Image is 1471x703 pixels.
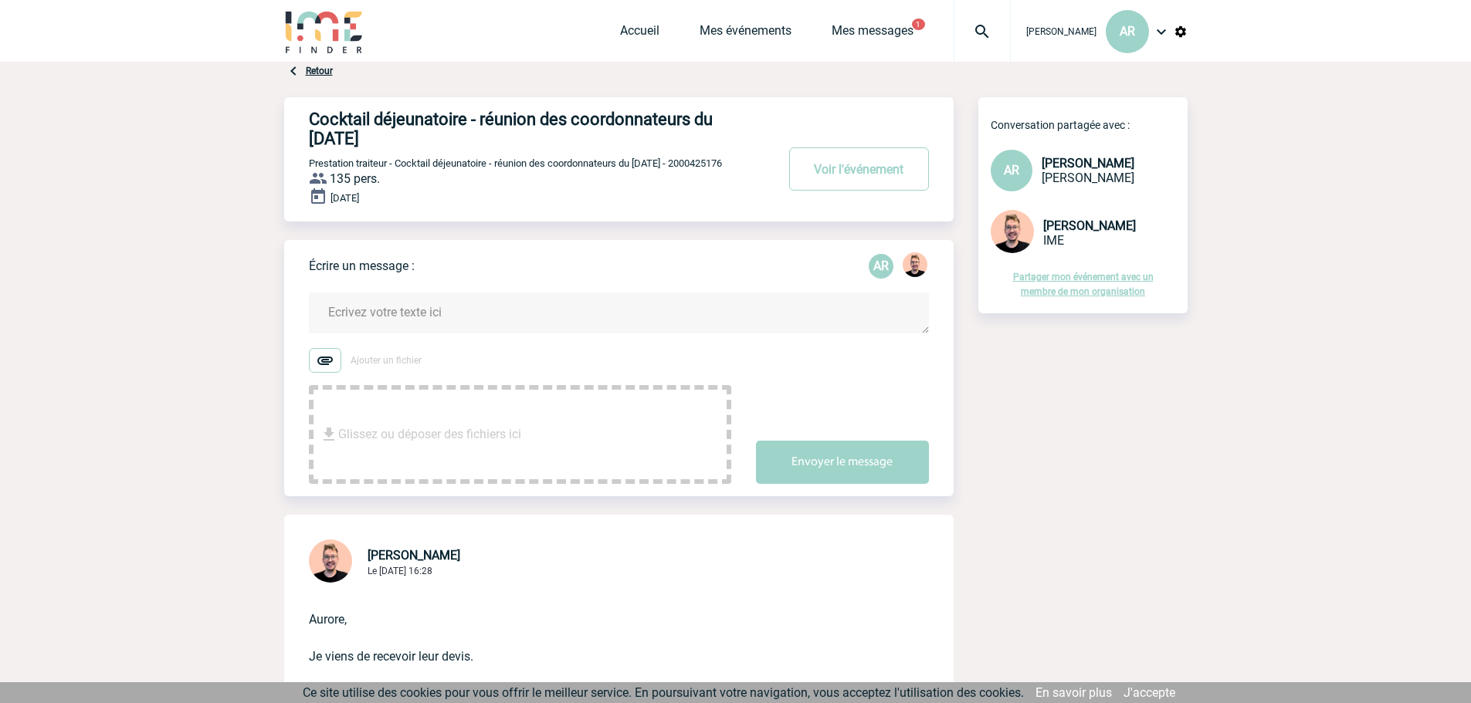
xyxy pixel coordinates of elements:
span: Ce site utilise des cookies pour vous offrir le meilleur service. En poursuivant votre navigation... [303,685,1024,700]
span: 135 pers. [330,171,380,186]
span: [PERSON_NAME] [1042,156,1134,171]
h4: Cocktail déjeunatoire - réunion des coordonnateurs du [DATE] [309,110,730,148]
span: AR [1120,24,1135,39]
img: 129741-1.png [991,210,1034,253]
span: [PERSON_NAME] [1026,26,1096,37]
span: Glissez ou déposer des fichiers ici [338,396,521,473]
button: Envoyer le message [756,441,929,484]
span: [PERSON_NAME] [1043,218,1136,233]
span: IME [1043,233,1064,248]
p: Conversation partagée avec : [991,119,1188,131]
p: Écrire un message : [309,259,415,273]
div: Stefan MILADINOVIC [903,252,927,280]
a: J'accepte [1124,685,1175,700]
span: Le [DATE] 16:28 [368,566,432,576]
a: Mes événements [700,23,791,45]
p: AR [869,254,893,279]
a: Accueil [620,23,659,45]
img: 129741-1.png [309,539,352,583]
span: [PERSON_NAME] [368,548,460,563]
img: 129741-1.png [903,252,927,277]
a: Retour [306,66,333,76]
a: Partager mon événement avec un membre de mon organisation [1013,272,1154,297]
a: En savoir plus [1035,685,1112,700]
div: Aurore ROSENPIK [869,254,893,279]
button: 1 [912,19,925,30]
span: [DATE] [330,192,359,204]
span: AR [1004,163,1019,177]
span: Ajouter un fichier [351,355,422,366]
span: [PERSON_NAME] [1042,171,1134,185]
span: Prestation traiteur - Cocktail déjeunatoire - réunion des coordonnateurs du [DATE] - 2000425176 [309,157,722,169]
img: IME-Finder [284,9,364,53]
a: Mes messages [832,23,913,45]
img: file_download.svg [320,425,338,444]
button: Voir l'événement [789,147,929,191]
